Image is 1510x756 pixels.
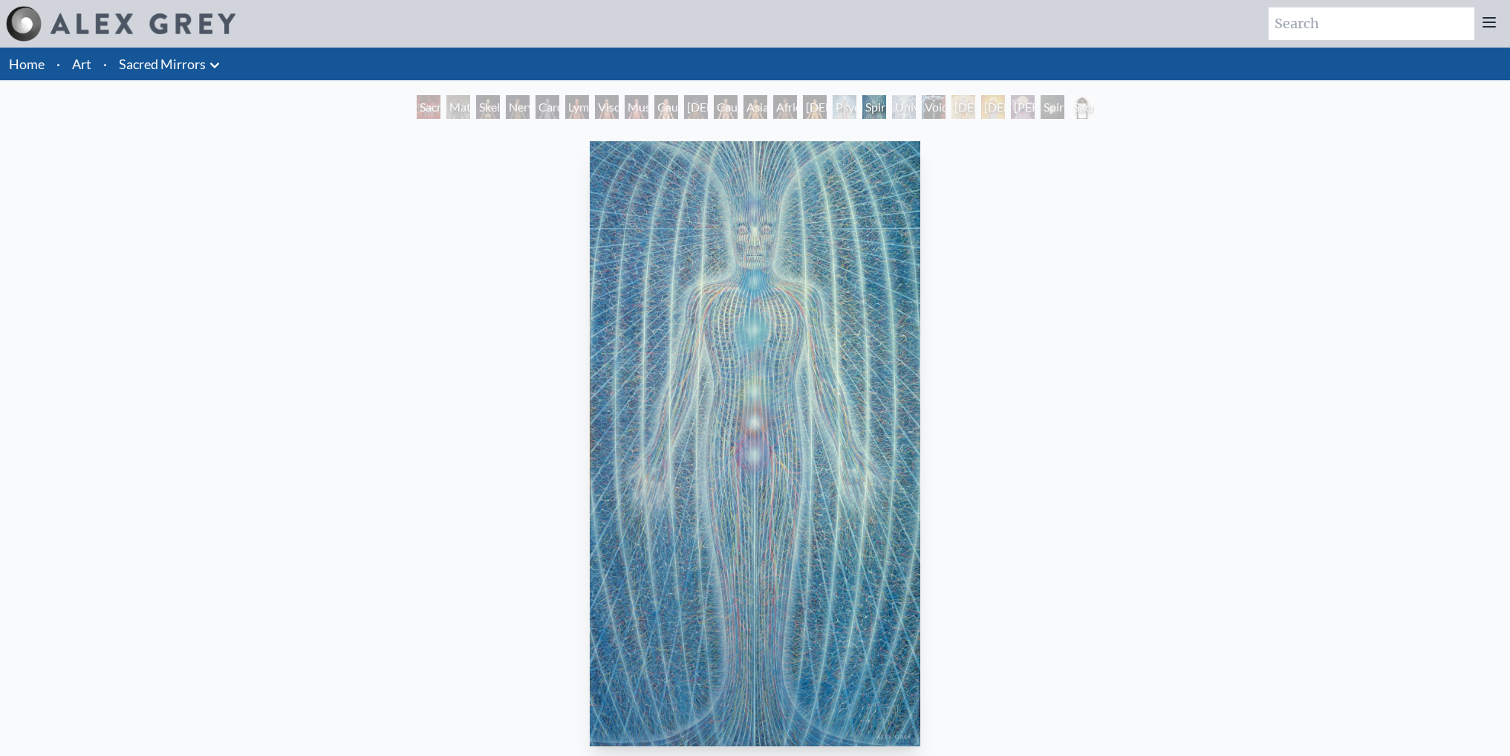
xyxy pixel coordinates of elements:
li: · [51,48,66,80]
div: Universal Mind Lattice [892,95,916,119]
div: Nervous System [506,95,530,119]
img: 15-Spiritual-Energy-System-1981-Alex-Grey-watermarked.jpg [590,141,920,746]
div: Muscle System [625,95,648,119]
div: Sacred Mirrors Frame [1070,95,1094,119]
div: [DEMOGRAPHIC_DATA] Woman [684,95,708,119]
div: Caucasian Woman [654,95,678,119]
div: Lymphatic System [565,95,589,119]
div: Cardiovascular System [536,95,559,119]
div: [DEMOGRAPHIC_DATA] [981,95,1005,119]
div: Spiritual World [1041,95,1064,119]
div: Caucasian Man [714,95,738,119]
div: Void Clear Light [922,95,946,119]
div: Skeletal System [476,95,500,119]
div: African Man [773,95,797,119]
li: · [97,48,113,80]
div: Asian Man [743,95,767,119]
div: Psychic Energy System [833,95,856,119]
div: [PERSON_NAME] [1011,95,1035,119]
a: Art [72,54,91,74]
div: Spiritual Energy System [862,95,886,119]
div: Viscera [595,95,619,119]
div: [DEMOGRAPHIC_DATA] [951,95,975,119]
div: Material World [446,95,470,119]
div: Sacred Mirrors Room, [GEOGRAPHIC_DATA] [417,95,440,119]
a: Home [9,56,45,72]
div: [DEMOGRAPHIC_DATA] Woman [803,95,827,119]
a: Sacred Mirrors [119,54,206,74]
input: Search [1269,7,1474,40]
